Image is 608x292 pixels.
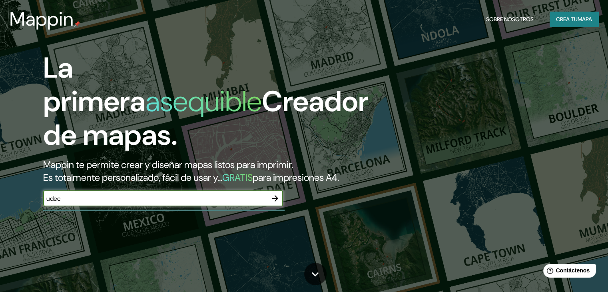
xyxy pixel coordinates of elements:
font: mapa [578,16,592,23]
font: Creador de mapas. [43,83,369,154]
font: Crea tu [556,16,578,23]
font: Sobre nosotros [486,16,534,23]
font: Mappin te permite crear y diseñar mapas listos para imprimir. [43,158,293,171]
img: pin de mapeo [74,21,80,27]
button: Sobre nosotros [483,12,537,27]
font: Es totalmente personalizado, fácil de usar y... [43,171,222,184]
font: para impresiones A4. [253,171,339,184]
font: asequible [146,83,262,120]
iframe: Lanzador de widgets de ayuda [537,261,599,283]
font: GRATIS [222,171,253,184]
button: Crea tumapa [550,12,598,27]
font: Mappin [10,6,74,32]
font: La primera [43,49,146,120]
input: Elige tu lugar favorito [43,194,267,203]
